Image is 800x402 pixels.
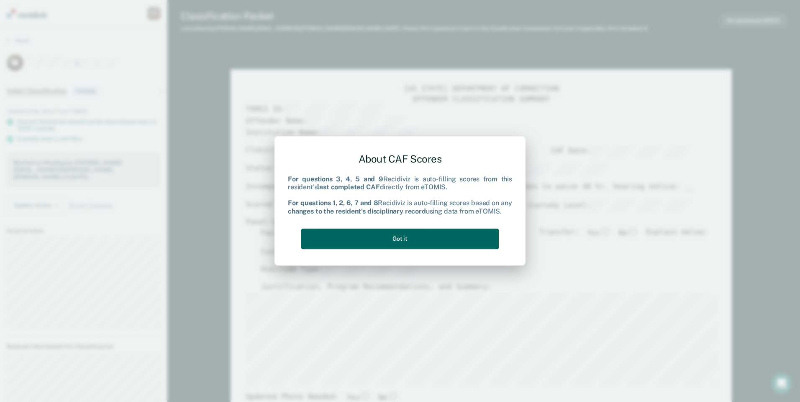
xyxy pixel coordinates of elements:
div: Recidiviz is auto-filling scores from this resident's directly from eTOMIS. Recidiviz is auto-fil... [288,175,512,215]
b: For questions 1, 2, 6, 7 and 8 [288,199,378,207]
button: Got it [301,229,499,249]
b: For questions 3, 4, 5 and 9 [288,175,383,183]
div: About CAF Scores [288,146,512,172]
b: last completed CAF [317,183,379,191]
b: changes to the resident's disciplinary record [288,207,426,215]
